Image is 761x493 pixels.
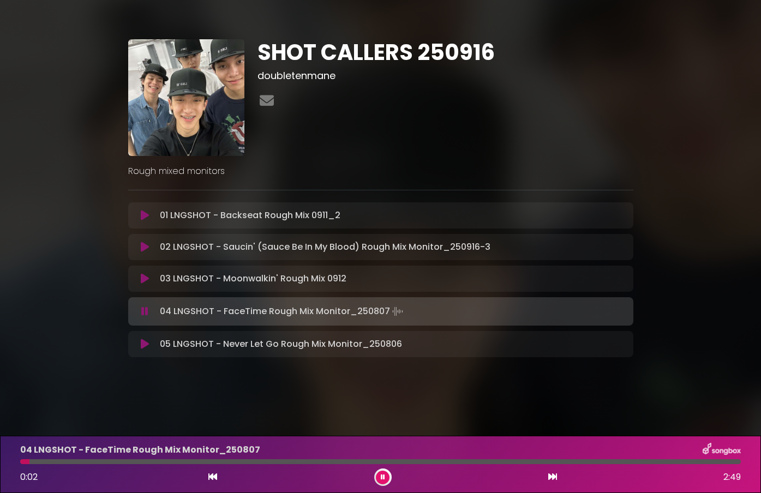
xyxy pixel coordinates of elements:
h1: SHOT CALLERS 250916 [257,39,633,65]
p: Rough mixed monitors [128,165,633,178]
img: EhfZEEfJT4ehH6TTm04u [128,39,245,156]
img: waveform4.gif [390,304,405,319]
p: 03 LNGSHOT - Moonwalkin' Rough Mix 0912 [160,272,346,285]
h3: doubletenmane [257,70,633,82]
p: 05 LNGSHOT - Never Let Go Rough Mix Monitor_250806 [160,338,402,351]
p: 02 LNGSHOT - Saucin' (Sauce Be In My Blood) Rough Mix Monitor_250916-3 [160,241,490,254]
p: 01 LNGSHOT - Backseat Rough Mix 0911_2 [160,209,340,222]
p: 04 LNGSHOT - FaceTime Rough Mix Monitor_250807 [160,304,405,319]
